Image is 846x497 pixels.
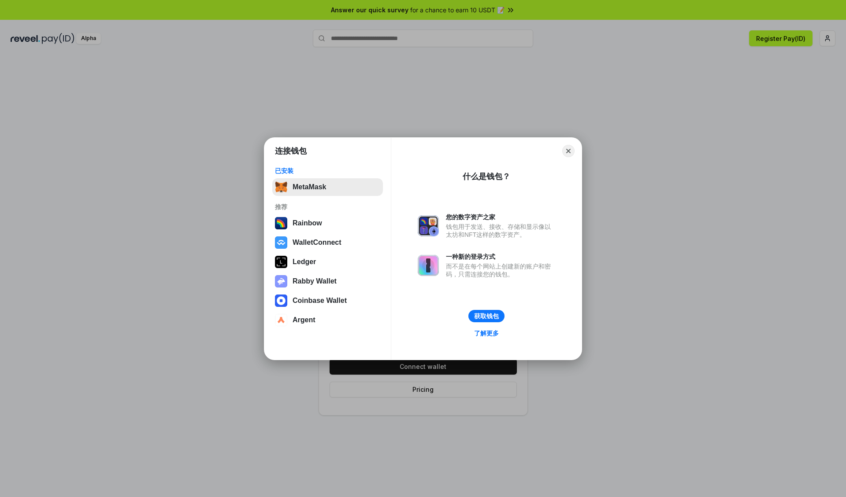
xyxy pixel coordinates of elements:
[275,256,287,268] img: svg+xml,%3Csvg%20xmlns%3D%22http%3A%2F%2Fwww.w3.org%2F2000%2Fsvg%22%20width%3D%2228%22%20height%3...
[275,314,287,326] img: svg+xml,%3Csvg%20width%3D%2228%22%20height%3D%2228%22%20viewBox%3D%220%200%2028%2028%22%20fill%3D...
[272,234,383,251] button: WalletConnect
[272,311,383,329] button: Argent
[275,146,307,156] h1: 连接钱包
[418,215,439,236] img: svg+xml,%3Csvg%20xmlns%3D%22http%3A%2F%2Fwww.w3.org%2F2000%2Fsvg%22%20fill%3D%22none%22%20viewBox...
[446,253,555,261] div: 一种新的登录方式
[293,316,315,324] div: Argent
[446,223,555,239] div: 钱包用于发送、接收、存储和显示像以太坊和NFT这样的数字资产。
[463,171,510,182] div: 什么是钱包？
[469,328,504,339] a: 了解更多
[272,214,383,232] button: Rainbow
[275,295,287,307] img: svg+xml,%3Csvg%20width%3D%2228%22%20height%3D%2228%22%20viewBox%3D%220%200%2028%2028%22%20fill%3D...
[275,181,287,193] img: svg+xml,%3Csvg%20fill%3D%22none%22%20height%3D%2233%22%20viewBox%3D%220%200%2035%2033%22%20width%...
[293,297,347,305] div: Coinbase Wallet
[468,310,505,322] button: 获取钱包
[272,292,383,309] button: Coinbase Wallet
[446,213,555,221] div: 您的数字资产之家
[446,262,555,278] div: 而不是在每个网站上创建新的账户和密码，只需连接您的钱包。
[418,255,439,276] img: svg+xml,%3Csvg%20xmlns%3D%22http%3A%2F%2Fwww.w3.org%2F2000%2Fsvg%22%20fill%3D%22none%22%20viewBox...
[474,329,499,337] div: 了解更多
[293,239,341,247] div: WalletConnect
[474,312,499,320] div: 获取钱包
[293,258,316,266] div: Ledger
[275,203,380,211] div: 推荐
[293,277,337,285] div: Rabby Wallet
[275,217,287,229] img: svg+xml,%3Csvg%20width%3D%22120%22%20height%3D%22120%22%20viewBox%3D%220%200%20120%20120%22%20fil...
[275,236,287,249] img: svg+xml,%3Csvg%20width%3D%2228%22%20height%3D%2228%22%20viewBox%3D%220%200%2028%2028%22%20fill%3D...
[275,167,380,175] div: 已安装
[275,275,287,287] img: svg+xml,%3Csvg%20xmlns%3D%22http%3A%2F%2Fwww.w3.org%2F2000%2Fsvg%22%20fill%3D%22none%22%20viewBox...
[272,178,383,196] button: MetaMask
[272,253,383,271] button: Ledger
[293,183,326,191] div: MetaMask
[293,219,322,227] div: Rainbow
[562,145,575,157] button: Close
[272,272,383,290] button: Rabby Wallet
